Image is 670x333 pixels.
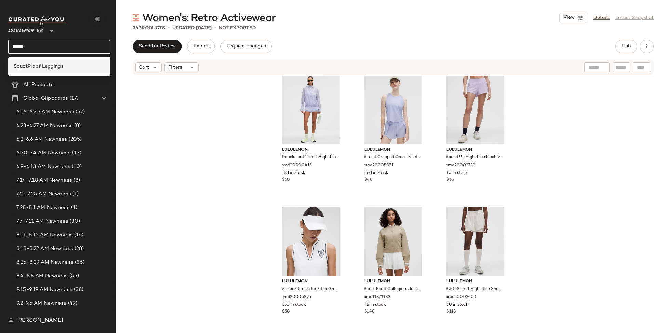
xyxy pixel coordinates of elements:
[282,170,305,176] span: 123 in stock
[364,147,422,153] span: lululemon
[214,24,216,32] span: •
[14,63,28,70] b: Squat
[281,286,339,292] span: V-Neck Tennis Tank Top Graphic
[16,108,74,116] span: 6.16-6.20 AM Newness
[446,147,504,153] span: lululemon
[364,302,386,308] span: 42 in stock
[364,309,374,315] span: $148
[73,231,84,239] span: (16)
[70,163,82,171] span: (10)
[281,163,312,169] span: prod20000415
[142,12,276,25] span: Women's: Retro Activewear
[446,154,504,161] span: Speed Up High-Rise Mesh Vent Short 2.5" Lace Trim
[364,279,422,285] span: lululemon
[168,64,182,71] span: Filters
[226,44,266,49] span: Request changes
[446,294,476,301] span: prod20002403
[138,44,176,49] span: Send for Review
[282,309,290,315] span: $58
[220,40,272,53] button: Request changes
[446,170,468,176] span: 10 in stock
[364,286,421,292] span: Snap-Front Collegiate Jacket
[16,259,73,266] span: 8.25-8.29 AM Newness
[364,154,421,161] span: Sculpt Cropped Cross-Vent Tank Top
[73,245,84,253] span: (28)
[16,286,72,294] span: 9.15-9.19 AM Newness
[168,24,170,32] span: •
[446,279,504,285] span: lululemon
[73,122,81,130] span: (8)
[172,25,212,32] p: updated [DATE]
[615,40,637,53] button: Hub
[68,272,79,280] span: (55)
[282,302,306,308] span: 358 in stock
[593,14,610,22] a: Details
[16,177,72,184] span: 7.14-7.18 AM Newness
[71,190,79,198] span: (1)
[28,63,63,70] span: Proof Leggings
[219,25,256,32] p: Not Exported
[359,207,428,276] img: LW3JG2S_068684_1
[133,40,182,53] button: Send for Review
[23,81,54,89] span: All Products
[67,136,82,143] span: (205)
[16,122,73,130] span: 6.23-6.27 AM Newness
[16,317,63,325] span: [PERSON_NAME]
[71,149,82,157] span: (13)
[133,26,138,31] span: 36
[621,44,631,49] span: Hub
[277,207,345,276] img: LW1FRUS_069502_1
[364,177,372,183] span: $48
[8,318,14,323] img: svg%3e
[67,300,78,307] span: (49)
[70,313,81,321] span: (51)
[72,286,84,294] span: (38)
[282,177,290,183] span: $68
[446,286,504,292] span: Swift 2-in-1 High-Rise Short 6" SLNSH Collection
[133,14,139,21] img: svg%3e
[70,204,77,212] span: (1)
[16,272,68,280] span: 8.4-8.8 AM Newness
[16,136,67,143] span: 6.2-6.6 AM Newness
[364,294,390,301] span: prod11871182
[441,207,510,276] img: LW7DI3S_056266_1
[364,170,388,176] span: 463 in stock
[559,13,588,23] button: View
[68,218,80,225] span: (30)
[8,23,43,36] span: Lululemon UK
[74,108,85,116] span: (57)
[16,218,68,225] span: 7.7-7.11 AM Newness
[16,190,71,198] span: 7.21-7.25 AM Newness
[446,302,468,308] span: 30 in stock
[139,64,149,71] span: Sort
[8,16,66,25] img: cfy_white_logo.C9jOOHJF.svg
[16,245,73,253] span: 8.18-8.22 AM Newness
[23,95,68,102] span: Global Clipboards
[16,231,73,239] span: 8.11-8.15 AM Newness
[446,309,456,315] span: $118
[16,204,70,212] span: 7.28-8.1 AM Newness
[446,163,475,169] span: prod20002739
[282,279,340,285] span: lululemon
[563,15,575,20] span: View
[73,259,85,266] span: (36)
[446,177,454,183] span: $65
[16,149,71,157] span: 6.30-7.4 AM Newness
[282,147,340,153] span: lululemon
[133,25,165,32] div: Products
[16,300,67,307] span: 9.2-9.5 AM Newness
[16,163,70,171] span: 6.9-6.13 AM Newness
[16,313,70,321] span: 9.8-9.12 AM Newness
[364,163,393,169] span: prod20005071
[187,40,215,53] button: Export
[72,177,80,184] span: (8)
[281,154,339,161] span: Translucent 2-in-1 High-Rise Short 4"
[193,44,209,49] span: Export
[68,95,79,102] span: (17)
[281,294,311,301] span: prod20005295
